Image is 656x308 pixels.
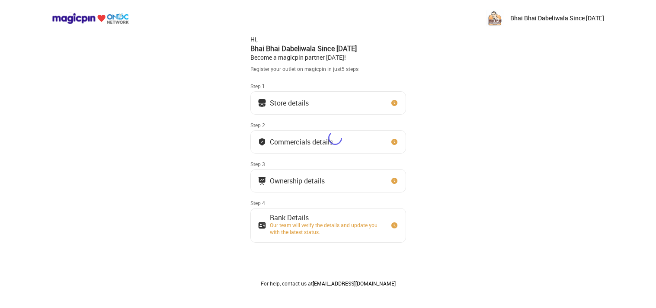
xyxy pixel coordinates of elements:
button: Bank DetailsOur team will verify the details and update you with the latest status. [250,208,406,243]
img: ownership_icon.37569ceb.svg [258,221,266,230]
div: Ownership details [270,179,325,183]
p: Bhai Bhai Dabeliwala Since [DATE] [510,14,604,22]
div: Bank Details [270,215,382,220]
div: For help, contact us at [250,280,406,287]
img: ondc-logo-new-small.8a59708e.svg [52,13,129,24]
img: clock_icon_new.67dbf243.svg [390,221,399,230]
img: commercials_icon.983f7837.svg [258,176,266,185]
img: clock_icon_new.67dbf243.svg [390,176,399,185]
img: clock_icon_new.67dbf243.svg [390,138,399,146]
div: Step 3 [250,160,406,167]
button: Ownership details [250,169,406,192]
div: Our team will verify the details and update you with the latest status. [270,221,382,235]
div: Step 4 [250,199,406,206]
img: x19eUPUi1dM_yWTVYV-_sFRQSCbCXb5LUR6s_0PJPOlbtRV9_KHf8HaEzaC9eV9BxQSvBYbdUhnFYctBPCEw3pNy8F9trYent... [486,10,503,27]
a: [EMAIL_ADDRESS][DOMAIN_NAME] [313,280,396,287]
img: clock_icon_new.67dbf243.svg [390,99,399,107]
